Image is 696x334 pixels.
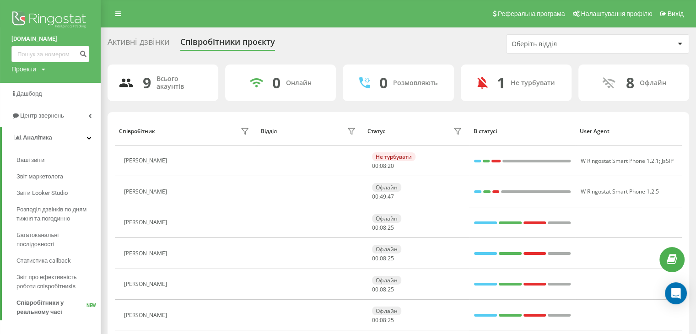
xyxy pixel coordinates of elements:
[372,162,378,170] span: 00
[474,128,571,135] div: В статусі
[511,79,555,87] div: Не турбувати
[16,253,101,269] a: Статистика callback
[124,157,169,164] div: [PERSON_NAME]
[388,286,394,293] span: 25
[372,286,394,293] div: : :
[16,189,68,198] span: Звіти Looker Studio
[665,282,687,304] div: Open Intercom Messenger
[16,172,63,181] span: Звіт маркетолога
[388,254,394,262] span: 25
[16,185,101,201] a: Звіти Looker Studio
[372,307,401,315] div: Офлайн
[124,281,169,287] div: [PERSON_NAME]
[11,46,89,62] input: Пошук за номером
[388,193,394,200] span: 47
[372,255,394,262] div: : :
[639,79,666,87] div: Офлайн
[2,127,101,149] a: Аналiтика
[124,250,169,257] div: [PERSON_NAME]
[372,254,378,262] span: 00
[497,74,505,92] div: 1
[662,157,674,165] span: JsSIP
[372,245,401,253] div: Офлайн
[668,10,684,17] span: Вихід
[124,312,169,318] div: [PERSON_NAME]
[393,79,437,87] div: Розмовляють
[380,224,386,232] span: 08
[388,162,394,170] span: 20
[16,269,101,295] a: Звіт про ефективність роботи співробітників
[16,231,96,249] span: Багатоканальні послідовності
[512,40,621,48] div: Оберіть відділ
[372,183,401,192] div: Офлайн
[20,112,64,119] span: Центр звернень
[379,74,388,92] div: 0
[372,194,394,200] div: : :
[124,189,169,195] div: [PERSON_NAME]
[16,156,44,165] span: Ваші звіти
[372,276,401,285] div: Офлайн
[580,128,677,135] div: User Agent
[372,152,415,161] div: Не турбувати
[16,227,101,253] a: Багатоканальні послідовності
[498,10,565,17] span: Реферальна програма
[372,214,401,223] div: Офлайн
[372,163,394,169] div: : :
[581,188,659,195] span: W Ringostat Smart Phone 1.2.5
[16,295,101,320] a: Співробітники у реальному часіNEW
[372,224,378,232] span: 00
[11,34,89,43] a: [DOMAIN_NAME]
[108,37,169,51] div: Активні дзвінки
[380,193,386,200] span: 49
[156,75,207,91] div: Всього акаунтів
[367,128,385,135] div: Статус
[143,74,151,92] div: 9
[380,286,386,293] span: 08
[16,273,96,291] span: Звіт про ефективність роботи співробітників
[16,168,101,185] a: Звіт маркетолога
[380,254,386,262] span: 08
[372,286,378,293] span: 00
[372,193,378,200] span: 00
[119,128,155,135] div: Співробітник
[372,225,394,231] div: : :
[16,298,86,317] span: Співробітники у реальному часі
[16,90,42,97] span: Дашборд
[272,74,281,92] div: 0
[388,224,394,232] span: 25
[16,256,71,265] span: Статистика callback
[261,128,277,135] div: Відділ
[180,37,275,51] div: Співробітники проєкту
[626,74,634,92] div: 8
[372,316,378,324] span: 00
[16,201,101,227] a: Розподіл дзвінків по дням тижня та погодинно
[286,79,312,87] div: Онлайн
[11,65,36,74] div: Проекти
[380,162,386,170] span: 08
[372,317,394,323] div: : :
[581,157,659,165] span: W Ringostat Smart Phone 1.2.1
[16,152,101,168] a: Ваші звіти
[581,10,652,17] span: Налаштування профілю
[23,134,52,141] span: Аналiтика
[380,316,386,324] span: 08
[16,205,96,223] span: Розподіл дзвінків по дням тижня та погодинно
[124,219,169,226] div: [PERSON_NAME]
[11,9,89,32] img: Ringostat logo
[388,316,394,324] span: 25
